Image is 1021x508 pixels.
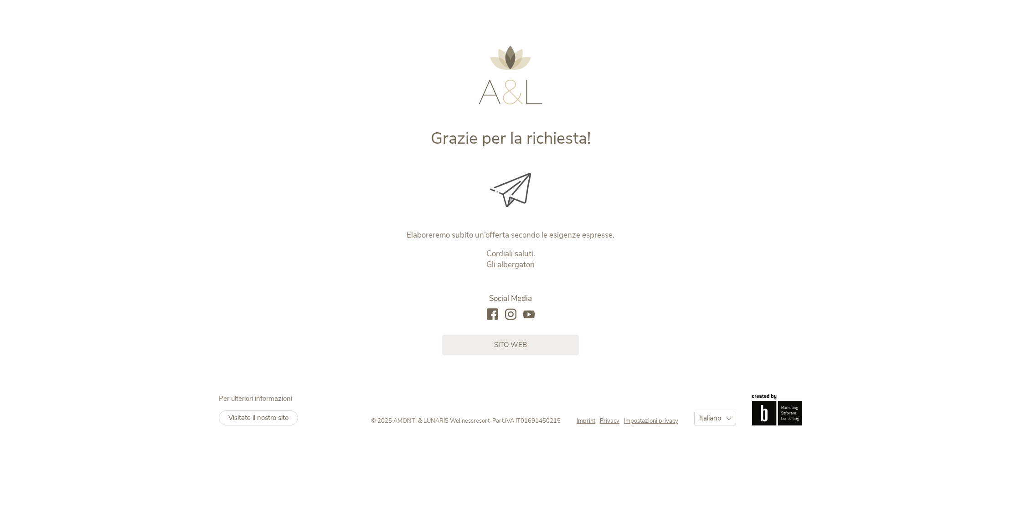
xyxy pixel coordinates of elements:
[489,293,532,304] span: Social Media
[492,417,561,425] span: Part.IVA IT01691450215
[219,394,292,403] span: Per ulteriori informazioni
[490,417,492,425] span: -
[494,340,527,350] span: sito web
[228,413,289,422] span: Visitate il nostro sito
[624,417,678,425] a: Impostazioni privacy
[600,417,624,425] a: Privacy
[505,309,516,321] a: instagram
[577,417,595,425] span: Imprint
[320,249,701,270] p: Cordiali saluti. Gli albergatori
[431,127,591,150] span: Grazie per la richiesta!
[479,46,542,104] img: AMONTI & LUNARIS Wellnessresort
[490,173,531,207] img: Grazie per la richiesta!
[487,309,498,321] a: facebook
[752,394,802,425] img: Brandnamic GmbH | Leading Hospitality Solutions
[600,417,619,425] span: Privacy
[523,309,535,321] a: youtube
[577,417,600,425] a: Imprint
[320,230,701,241] p: Elaboreremo subito un’offerta secondo le esigenze espresse.
[219,410,298,425] a: Visitate il nostro sito
[442,335,579,355] a: sito web
[371,417,490,425] span: © 2025 AMONTI & LUNARIS Wellnessresort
